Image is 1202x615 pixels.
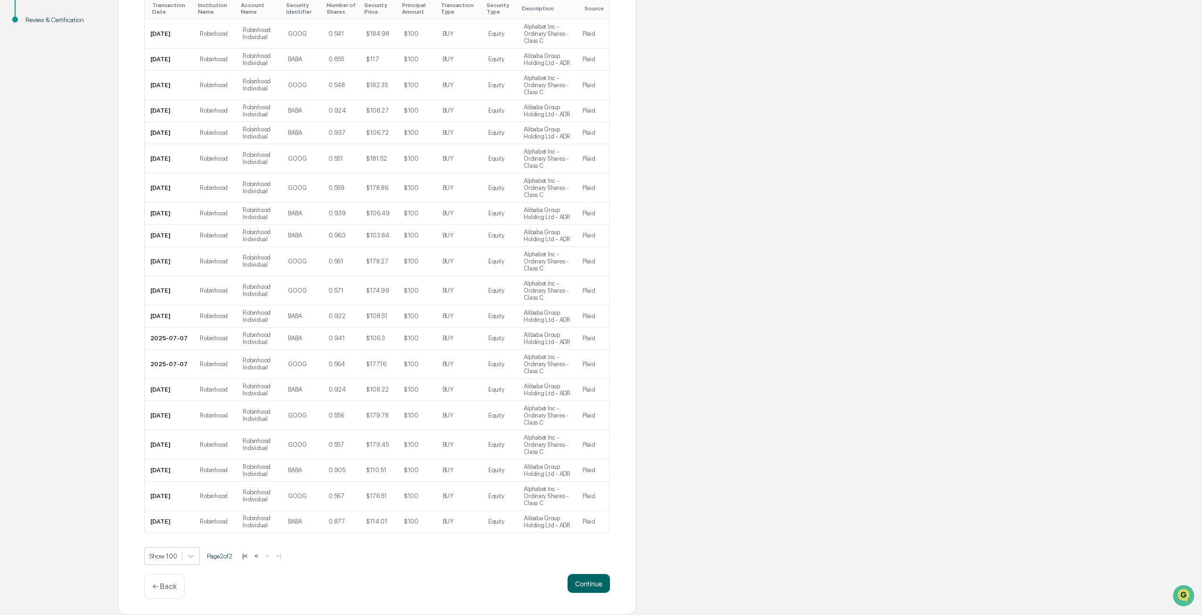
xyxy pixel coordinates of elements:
span: Pylon [94,159,114,166]
div: $100 [404,441,419,448]
button: > [263,552,272,560]
div: Robinhood [200,518,228,525]
div: GOOG [288,287,306,294]
div: Alibaba Group Holding Ltd - ADR [524,229,571,243]
td: Plaid [577,276,609,305]
div: $100 [404,287,419,294]
td: [DATE] [145,482,194,511]
div: BABA [288,107,302,114]
div: $177.16 [366,361,387,368]
div: 0.941 [329,335,345,342]
button: |< [239,552,250,560]
div: $181.52 [366,155,387,162]
td: Robinhood Individual [237,122,282,144]
div: BUY [443,441,453,448]
div: BUY [443,129,453,136]
td: [DATE] [145,305,194,328]
div: GOOG [288,492,306,500]
div: Equity [488,82,504,89]
div: $117 [366,56,379,63]
div: $100 [404,518,419,525]
td: Robinhood Individual [237,19,282,49]
td: Plaid [577,482,609,511]
div: 0.559 [329,184,345,191]
td: [DATE] [145,203,194,225]
td: [DATE] [145,379,194,401]
td: Plaid [577,305,609,328]
div: $100 [404,129,419,136]
div: BUY [443,386,453,393]
div: Robinhood [200,412,228,419]
div: Equity [488,107,504,114]
div: $100 [404,82,419,89]
div: Alibaba Group Holding Ltd - ADR [524,515,571,529]
td: Plaid [577,350,609,379]
div: BUY [443,412,453,419]
div: Alphabet Inc - Ordinary Shares - Class C [524,148,571,169]
div: Equity [488,30,504,37]
div: $106.49 [366,210,390,217]
div: 0.905 [329,467,346,474]
td: Robinhood Individual [237,350,282,379]
div: 0.548 [329,82,345,89]
button: >| [273,552,284,560]
div: Robinhood [200,287,228,294]
td: Robinhood Individual [237,430,282,459]
div: 0.937 [329,129,346,136]
td: 2025-07-07 [145,328,194,350]
div: Toggle SortBy [441,2,479,15]
div: Alphabet Inc - Ordinary Shares - Class C [524,177,571,198]
div: BUY [443,518,453,525]
div: $108.51 [366,312,387,320]
div: $179.45 [366,441,389,448]
div: $103.84 [366,232,389,239]
td: Plaid [577,328,609,350]
div: GOOG [288,155,306,162]
div: Toggle SortBy [364,2,395,15]
div: $100 [404,155,419,162]
div: 0.567 [329,492,345,500]
div: $114.01 [366,518,387,525]
div: BUY [443,312,453,320]
div: 0.922 [329,312,346,320]
div: Equity [488,386,504,393]
div: 0.939 [329,210,346,217]
div: $179.78 [366,412,389,419]
td: Robinhood Individual [237,482,282,511]
td: [DATE] [145,276,194,305]
td: [DATE] [145,71,194,100]
div: BUY [443,232,453,239]
td: Robinhood Individual [237,71,282,100]
div: Alibaba Group Holding Ltd - ADR [524,309,571,323]
div: 🖐️ [9,119,17,127]
div: BABA [288,467,302,474]
a: Powered byPylon [66,159,114,166]
a: 🗄️Attestations [65,115,121,131]
img: 1746055101610-c473b297-6a78-478c-a979-82029cc54cd1 [9,72,26,89]
div: Equity [488,412,504,419]
div: 0.924 [329,386,346,393]
div: BABA [288,210,302,217]
div: 0.571 [329,287,344,294]
p: ← Back [152,582,177,591]
div: $100 [404,335,419,342]
div: $108.22 [366,386,389,393]
div: BUY [443,56,453,63]
div: $100 [404,386,419,393]
div: Alphabet Inc - Ordinary Shares - Class C [524,74,571,96]
div: Equity [488,492,504,500]
div: Alibaba Group Holding Ltd - ADR [524,383,571,397]
td: Plaid [577,100,609,122]
div: 0.963 [329,232,346,239]
span: Attestations [78,118,117,128]
td: Robinhood Individual [237,247,282,276]
div: GOOG [288,412,306,419]
div: Toggle SortBy [286,2,319,15]
td: [DATE] [145,100,194,122]
td: Robinhood Individual [237,49,282,71]
div: BUY [443,467,453,474]
div: 0.877 [329,518,345,525]
td: [DATE] [145,144,194,173]
div: $100 [404,258,419,265]
div: GOOG [288,30,306,37]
